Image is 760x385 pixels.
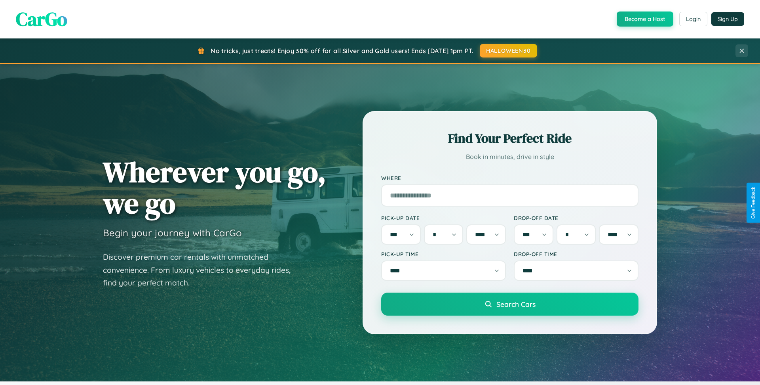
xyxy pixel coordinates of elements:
[496,300,536,308] span: Search Cars
[514,251,638,257] label: Drop-off Time
[381,215,506,221] label: Pick-up Date
[103,227,242,239] h3: Begin your journey with CarGo
[679,12,707,26] button: Login
[16,6,67,32] span: CarGo
[381,293,638,316] button: Search Cars
[103,156,326,219] h1: Wherever you go, we go
[381,151,638,163] p: Book in minutes, drive in style
[617,11,673,27] button: Become a Host
[381,130,638,147] h2: Find Your Perfect Ride
[711,12,744,26] button: Sign Up
[381,251,506,257] label: Pick-up Time
[750,187,756,219] div: Give Feedback
[480,44,537,57] button: HALLOWEEN30
[103,251,301,289] p: Discover premium car rentals with unmatched convenience. From luxury vehicles to everyday rides, ...
[381,174,638,181] label: Where
[514,215,638,221] label: Drop-off Date
[211,47,473,55] span: No tricks, just treats! Enjoy 30% off for all Silver and Gold users! Ends [DATE] 1pm PT.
